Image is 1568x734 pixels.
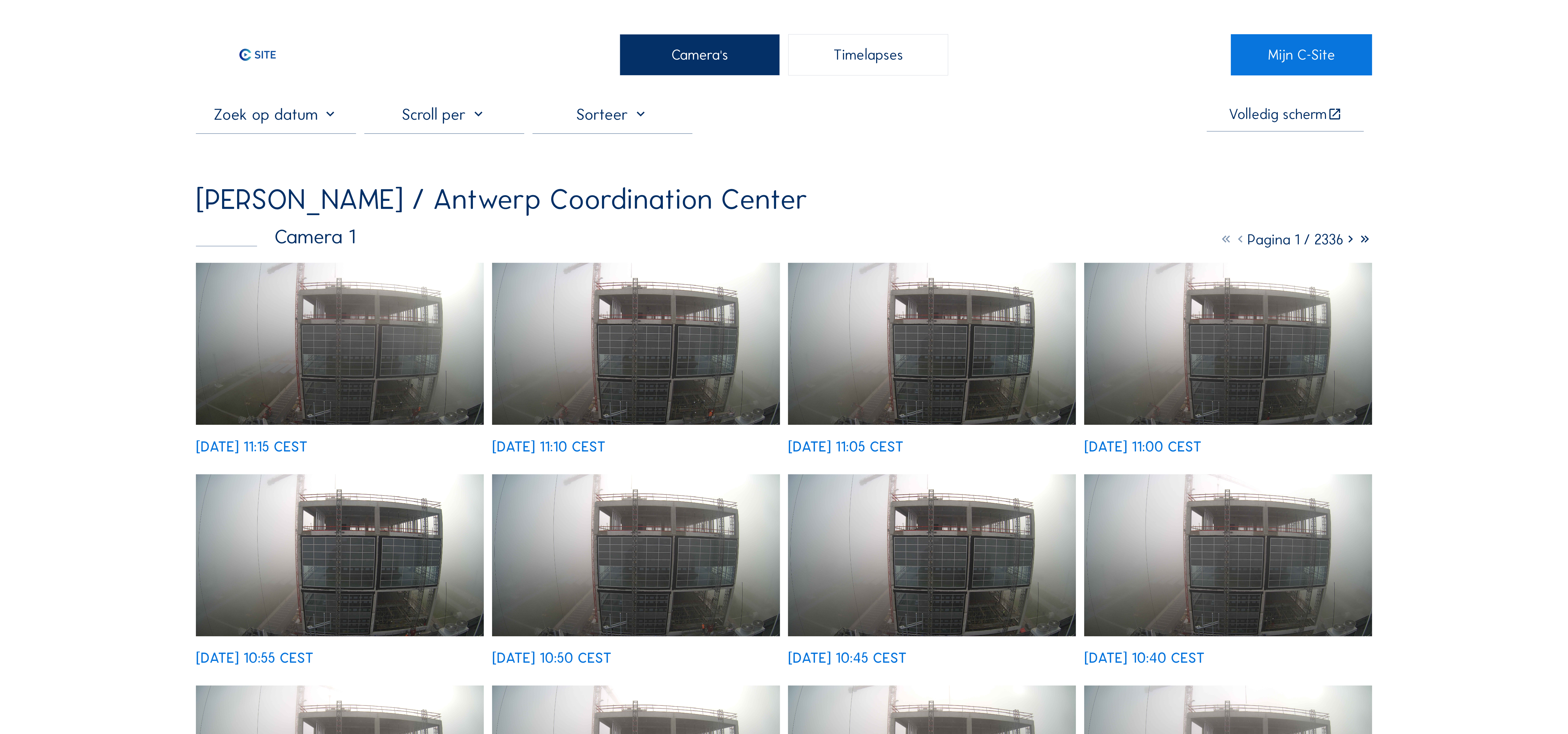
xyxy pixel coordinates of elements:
div: [DATE] 11:10 CEST [492,440,606,454]
img: image_53530084 [492,263,780,425]
div: Camera 1 [196,227,356,247]
div: [DATE] 11:00 CEST [1084,440,1202,454]
img: image_53529570 [492,474,780,636]
div: Timelapses [788,34,948,75]
input: Zoek op datum 󰅀 [196,105,356,124]
a: C-SITE Logo [196,34,337,75]
div: [PERSON_NAME] / Antwerp Coordination Center [196,185,808,213]
div: [DATE] 11:05 CEST [788,440,904,454]
div: [DATE] 10:55 CEST [196,651,314,665]
img: image_53530236 [196,263,484,425]
img: image_53529709 [196,474,484,636]
div: [DATE] 10:45 CEST [788,651,907,665]
div: Camera's [620,34,780,75]
img: C-SITE Logo [196,34,319,75]
img: image_53529264 [1084,474,1372,636]
div: [DATE] 11:15 CEST [196,440,308,454]
img: image_53530014 [788,263,1076,425]
div: [DATE] 10:40 CEST [1084,651,1205,665]
span: Pagina 1 / 2336 [1248,231,1344,248]
img: image_53529425 [788,474,1076,636]
div: Volledig scherm [1229,107,1327,122]
a: Mijn C-Site [1231,34,1372,75]
div: [DATE] 10:50 CEST [492,651,612,665]
img: image_53529861 [1084,263,1372,425]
